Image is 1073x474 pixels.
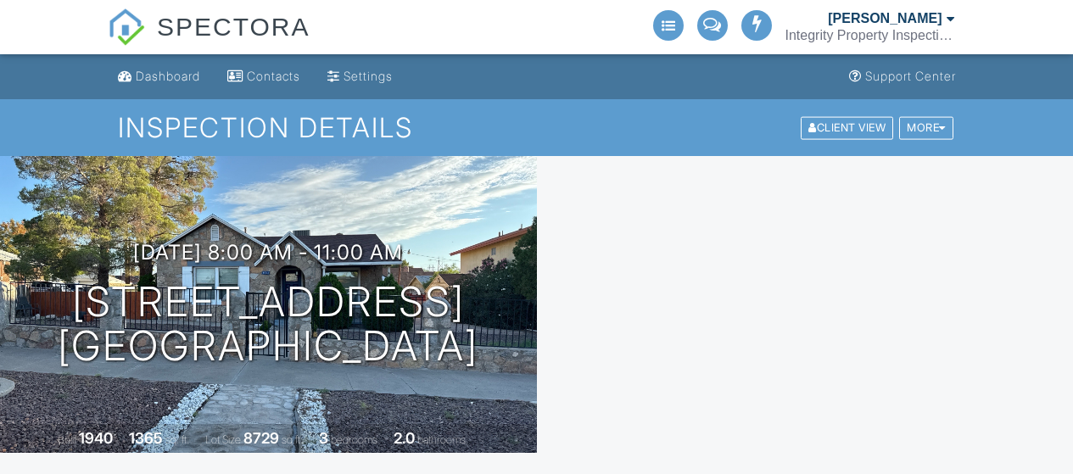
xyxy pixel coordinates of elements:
div: Contacts [247,69,300,83]
h3: [DATE] 8:00 am - 11:00 am [133,241,403,264]
div: 1365 [129,429,163,447]
span: SPECTORA [157,8,310,44]
div: [PERSON_NAME] [828,10,942,27]
div: 2.0 [394,429,415,447]
div: 8729 [243,429,279,447]
a: Support Center [842,61,963,92]
a: Client View [799,120,897,133]
div: 1940 [79,429,113,447]
div: Support Center [865,69,956,83]
span: sq.ft. [282,433,303,446]
div: More [899,116,953,139]
a: Settings [321,61,400,92]
a: SPECTORA [108,25,310,57]
span: Lot Size [205,433,241,446]
h1: [STREET_ADDRESS] [GEOGRAPHIC_DATA] [58,280,478,370]
div: Integrity Property Inspections [785,27,955,44]
span: bathrooms [417,433,466,446]
span: Built [58,433,76,446]
a: Dashboard [111,61,207,92]
img: The Best Home Inspection Software - Spectora [108,8,145,46]
div: 3 [319,429,328,447]
a: Contacts [221,61,307,92]
div: Dashboard [136,69,200,83]
span: sq. ft. [165,433,189,446]
span: bedrooms [331,433,377,446]
h1: Inspection Details [118,113,954,142]
div: Settings [344,69,393,83]
div: Client View [801,116,893,139]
